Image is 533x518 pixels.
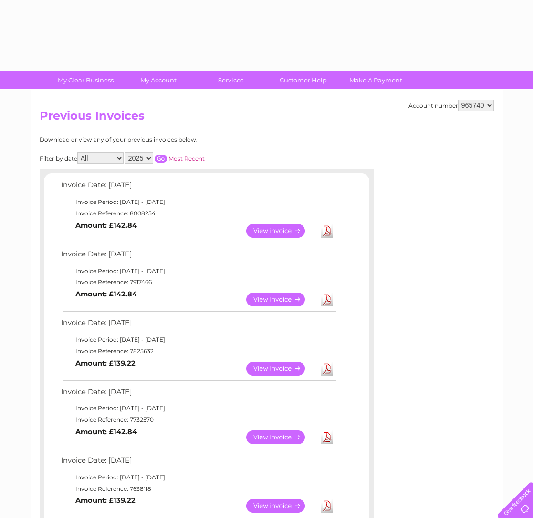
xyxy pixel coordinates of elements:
td: Invoice Period: [DATE] - [DATE] [59,334,338,345]
a: Download [321,499,333,513]
a: View [246,499,316,513]
a: My Account [119,71,198,89]
h2: Previous Invoices [40,109,494,127]
a: Services [191,71,270,89]
a: View [246,224,316,238]
td: Invoice Reference: 7825632 [59,345,338,357]
div: Filter by date [40,152,290,164]
td: Invoice Period: [DATE] - [DATE] [59,472,338,483]
a: View [246,293,316,306]
b: Amount: £142.84 [75,221,137,230]
a: Customer Help [264,71,343,89]
b: Amount: £142.84 [75,427,137,436]
a: Make A Payment [336,71,415,89]
td: Invoice Date: [DATE] [59,454,338,472]
b: Amount: £139.22 [75,496,136,505]
td: Invoice Period: [DATE] - [DATE] [59,403,338,414]
a: View [246,362,316,376]
td: Invoice Period: [DATE] - [DATE] [59,265,338,277]
td: Invoice Date: [DATE] [59,248,338,265]
a: Download [321,224,333,238]
div: Account number [408,100,494,111]
a: Most Recent [168,155,205,162]
a: Download [321,430,333,444]
td: Invoice Date: [DATE] [59,386,338,403]
b: Amount: £139.22 [75,359,136,367]
td: Invoice Reference: 7732570 [59,414,338,426]
a: Download [321,362,333,376]
div: Download or view any of your previous invoices below. [40,136,290,143]
td: Invoice Period: [DATE] - [DATE] [59,196,338,208]
td: Invoice Reference: 7917466 [59,276,338,288]
a: View [246,430,316,444]
td: Invoice Reference: 7638118 [59,483,338,495]
a: Download [321,293,333,306]
a: My Clear Business [46,71,125,89]
td: Invoice Date: [DATE] [59,316,338,334]
td: Invoice Date: [DATE] [59,179,338,196]
b: Amount: £142.84 [75,290,137,298]
td: Invoice Reference: 8008254 [59,208,338,219]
